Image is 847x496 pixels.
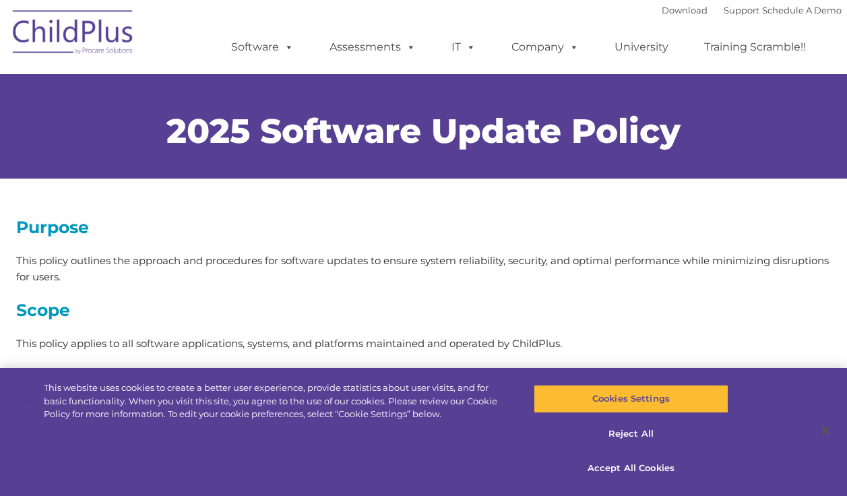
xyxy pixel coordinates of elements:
[44,381,508,421] div: This website uses cookies to create a better user experience, provide statistics about user visit...
[316,34,429,61] a: Assessments
[16,367,80,387] strong: Update
[16,217,89,237] span: Purpose
[498,34,592,61] a: Company
[691,34,819,61] a: Training Scramble!!
[534,385,728,413] button: Cookies Settings
[438,34,489,61] a: IT
[6,1,141,68] img: ChildPlus by Procare Solutions
[80,367,383,387] span: Types and Notification Procedures
[601,34,682,61] a: University
[16,337,562,350] span: This policy applies to all software applications, systems, and platforms maintained and operated ...
[662,5,842,15] font: |
[762,5,842,15] a: Schedule A Demo
[166,111,681,152] span: 2025 Software Update Policy
[16,300,70,320] span: Scope
[218,34,307,61] a: Software
[724,5,759,15] a: Support
[534,420,728,448] button: Reject All
[811,416,840,445] button: Close
[534,454,728,483] button: Accept All Cookies
[16,254,829,283] span: This policy outlines the approach and procedures for software updates to ensure system reliabilit...
[662,5,708,15] a: Download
